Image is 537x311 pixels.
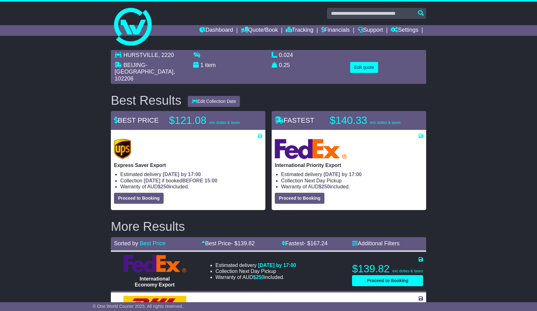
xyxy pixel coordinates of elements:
[286,25,313,36] a: Tracking
[135,276,175,287] span: International Economy Export
[237,240,255,247] span: 139.82
[253,275,264,280] span: $
[275,116,314,124] span: FASTEST
[256,275,264,280] span: 250
[123,255,186,273] img: FedEx Express: International Economy Export
[391,25,418,36] a: Settings
[282,240,328,247] a: Fastest- $167.24
[279,62,290,68] span: 0.25
[239,269,276,274] span: Next Day Pickup
[158,52,174,58] span: , 2220
[111,219,426,233] h2: More Results
[321,25,350,36] a: Financials
[275,139,347,159] img: FedEx Express: International Priority Export
[215,268,296,274] li: Collection
[169,114,247,127] p: $121.08
[199,25,233,36] a: Dashboard
[200,62,203,68] span: 1
[318,184,330,189] span: $
[321,184,330,189] span: 250
[305,178,342,183] span: Next Day Pickup
[120,184,262,190] li: Warranty of AUD included.
[114,116,159,124] span: BEST PRICE
[158,184,169,189] span: $
[108,93,185,107] div: Best Results
[352,263,423,275] p: $139.82
[350,62,378,73] button: Edit quote
[182,178,203,183] span: BEFORE
[93,304,183,309] span: © One World Courier 2025. All rights reserved.
[140,240,165,247] a: Best Price
[304,240,328,247] span: - $
[215,301,312,307] li: Estimated delivery
[123,296,186,310] img: DHL: Express Worldwide Export
[323,172,362,177] span: [DATE] by 17:00
[120,178,262,184] li: Collection
[275,193,324,204] button: Proceed to Booking
[231,240,255,247] span: - $
[114,240,138,247] span: Sorted by
[115,62,173,75] span: BEIJING-[GEOGRAPHIC_DATA]
[370,120,400,125] span: exc duties & taxes
[163,172,201,177] span: [DATE] by 17:00
[330,114,408,127] p: $140.33
[202,240,255,247] a: Best Price- $139.82
[114,193,164,204] button: Proceed to Booking
[258,302,296,307] span: [DATE] by 17:00
[258,263,296,268] span: [DATE] by 17:00
[281,178,423,184] li: Collection
[352,240,399,247] a: Additional Filters
[120,171,262,177] li: Estimated delivery
[281,171,423,177] li: Estimated delivery
[209,120,240,125] span: exc duties & taxes
[144,178,160,183] span: [DATE]
[281,184,423,190] li: Warranty of AUD included.
[241,25,278,36] a: Quote/Book
[275,162,423,168] p: International Priority Export
[204,178,217,183] span: 15:00
[114,139,131,159] img: UPS (new): Express Saver Export
[114,162,262,168] p: Express Saver Export
[123,52,158,58] span: HURSTVILLE
[144,178,217,183] span: if booked
[393,269,423,273] span: exc duties & taxes
[358,25,383,36] a: Support
[160,184,169,189] span: 250
[310,240,328,247] span: 167.24
[279,52,293,58] span: 0.024
[215,262,296,268] li: Estimated delivery
[352,275,423,286] button: Proceed to Booking
[205,62,216,68] span: item
[115,69,175,82] span: , 102206
[188,96,240,107] button: Edit Collection Date
[215,274,296,280] li: Warranty of AUD included.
